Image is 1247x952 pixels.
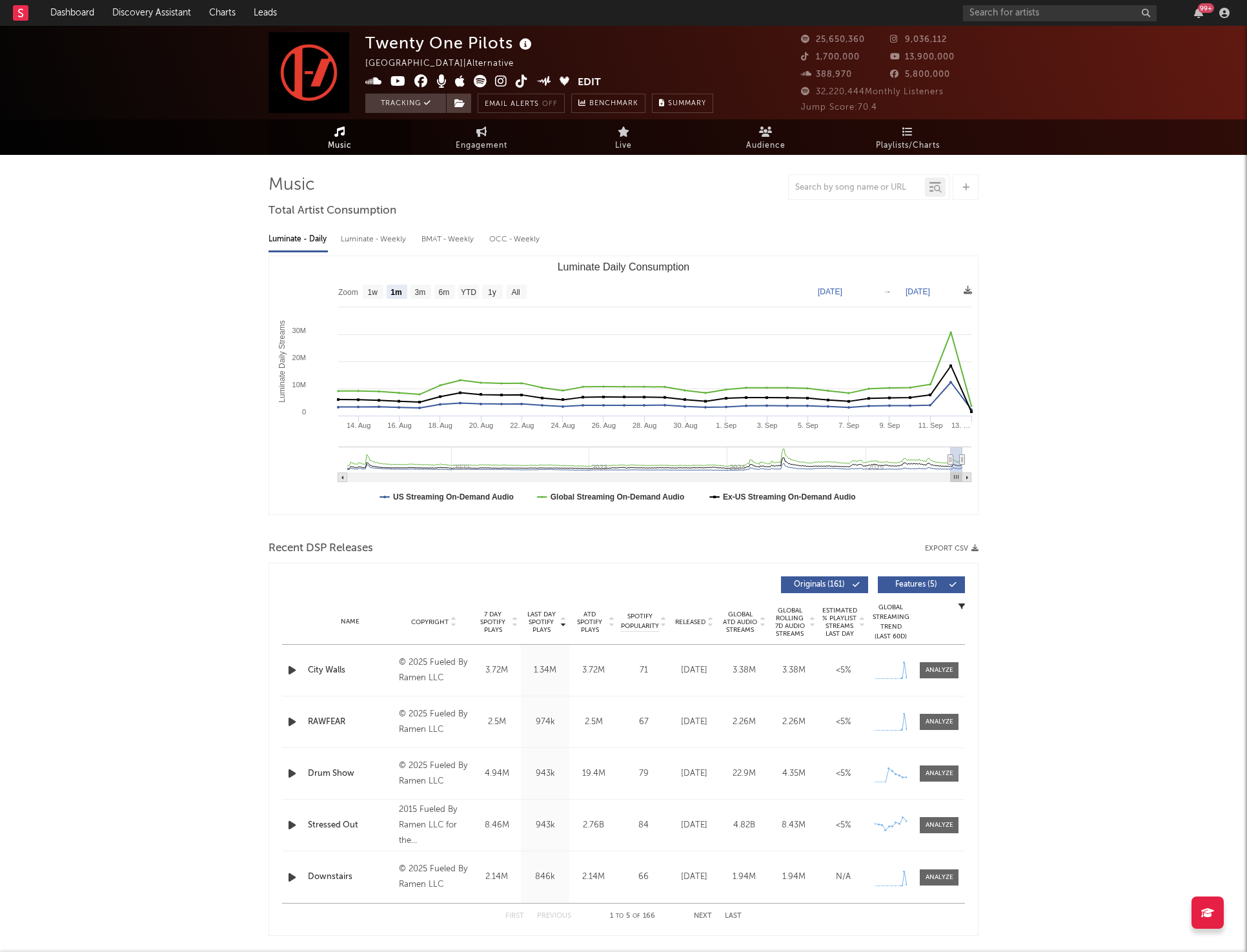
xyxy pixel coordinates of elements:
[476,611,510,634] span: 7 Day Spotify Plays
[390,288,401,297] text: 1m
[573,819,614,832] div: 2.76B
[415,288,426,297] text: 3m
[476,664,518,677] div: 3.72M
[476,871,518,884] div: 2.14M
[822,607,857,638] span: Estimated % Playlist Streams Last Day
[341,228,409,250] div: Luminate - Weekly
[308,871,392,884] a: Downstairs
[553,119,694,155] a: Live
[421,228,476,250] div: BMAT - Weekly
[772,716,815,729] div: 2.26M
[578,75,601,91] button: Edit
[308,716,392,729] a: RAWFEAR
[478,94,565,113] button: Email AlertsOff
[589,96,638,112] span: Benchmark
[798,421,818,429] text: 5. Sep
[822,819,865,832] div: <5%
[292,354,306,361] text: 20M
[365,56,529,72] div: [GEOGRAPHIC_DATA] | Alternative
[456,138,507,154] span: Engagement
[963,5,1157,21] input: Search for artists
[781,576,868,593] button: Originals(161)
[668,100,706,107] span: Summary
[461,288,476,297] text: YTD
[801,35,865,44] span: 25,650,360
[772,607,807,638] span: Global Rolling 7D Audio Streams
[308,819,392,832] a: Stressed Out
[822,664,865,677] div: <5%
[592,421,616,429] text: 26. Aug
[476,767,518,780] div: 4.94M
[524,611,558,634] span: Last Day Spotify Plays
[880,421,900,429] text: 9. Sep
[347,421,370,429] text: 14. Aug
[524,819,566,832] div: 943k
[399,655,469,686] div: © 2025 Fueled By Ramen LLC
[884,287,891,296] text: →
[838,421,859,429] text: 7. Sep
[505,913,524,920] button: First
[906,287,930,296] text: [DATE]
[621,612,659,631] span: Spotify Popularity
[524,716,566,729] div: 974k
[292,381,306,389] text: 10M
[399,862,469,893] div: © 2025 Fueled By Ramen LLC
[746,138,786,154] span: Audience
[399,802,469,849] div: 2015 Fueled By Ramen LLC for the [GEOGRAPHIC_DATA] and WEA International Inc. for the world outsi...
[616,913,623,919] span: to
[551,421,574,429] text: 24. Aug
[673,767,716,780] div: [DATE]
[510,421,534,429] text: 22. Aug
[801,70,852,79] span: 388,970
[621,664,666,677] div: 71
[722,664,765,677] div: 3.38M
[469,421,493,429] text: 20. Aug
[269,203,396,219] span: Total Artist Consumption
[573,611,607,634] span: ATD Spotify Plays
[476,819,518,832] div: 8.46M
[573,716,614,729] div: 2.5M
[411,618,449,626] span: Copyright
[387,421,411,429] text: 16. Aug
[399,707,469,738] div: © 2025 Fueled By Ramen LLC
[621,767,666,780] div: 79
[278,320,287,402] text: Luminate Daily Streams
[537,913,571,920] button: Previous
[633,421,656,429] text: 28. Aug
[571,94,645,113] a: Benchmark
[308,664,392,677] div: City Walls
[652,94,713,113] button: Summary
[716,421,736,429] text: 1. Sep
[722,611,758,634] span: Global ATD Audio Streams
[673,819,716,832] div: [DATE]
[368,288,378,297] text: 1w
[308,767,392,780] a: Drum Show
[524,767,566,780] div: 943k
[621,819,666,832] div: 84
[722,716,765,729] div: 2.26M
[673,871,716,884] div: [DATE]
[476,716,518,729] div: 2.5M
[573,871,614,884] div: 2.14M
[925,545,978,552] button: Export CSV
[673,664,716,677] div: [DATE]
[890,70,950,79] span: 5,800,000
[488,288,496,297] text: 1y
[890,35,947,44] span: 9,036,112
[1194,8,1203,18] button: 99+
[725,913,742,920] button: Last
[723,492,856,501] text: Ex-US Streaming On-Demand Audio
[308,617,392,627] div: Name
[772,767,815,780] div: 4.35M
[673,716,716,729] div: [DATE]
[429,421,452,429] text: 18. Aug
[302,408,306,416] text: 0
[871,603,910,642] div: Global Streaming Trend (Last 60D)
[365,32,535,54] div: Twenty One Pilots
[399,758,469,789] div: © 2025 Fueled By Ramen LLC
[269,541,373,556] span: Recent DSP Releases
[269,119,411,155] a: Music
